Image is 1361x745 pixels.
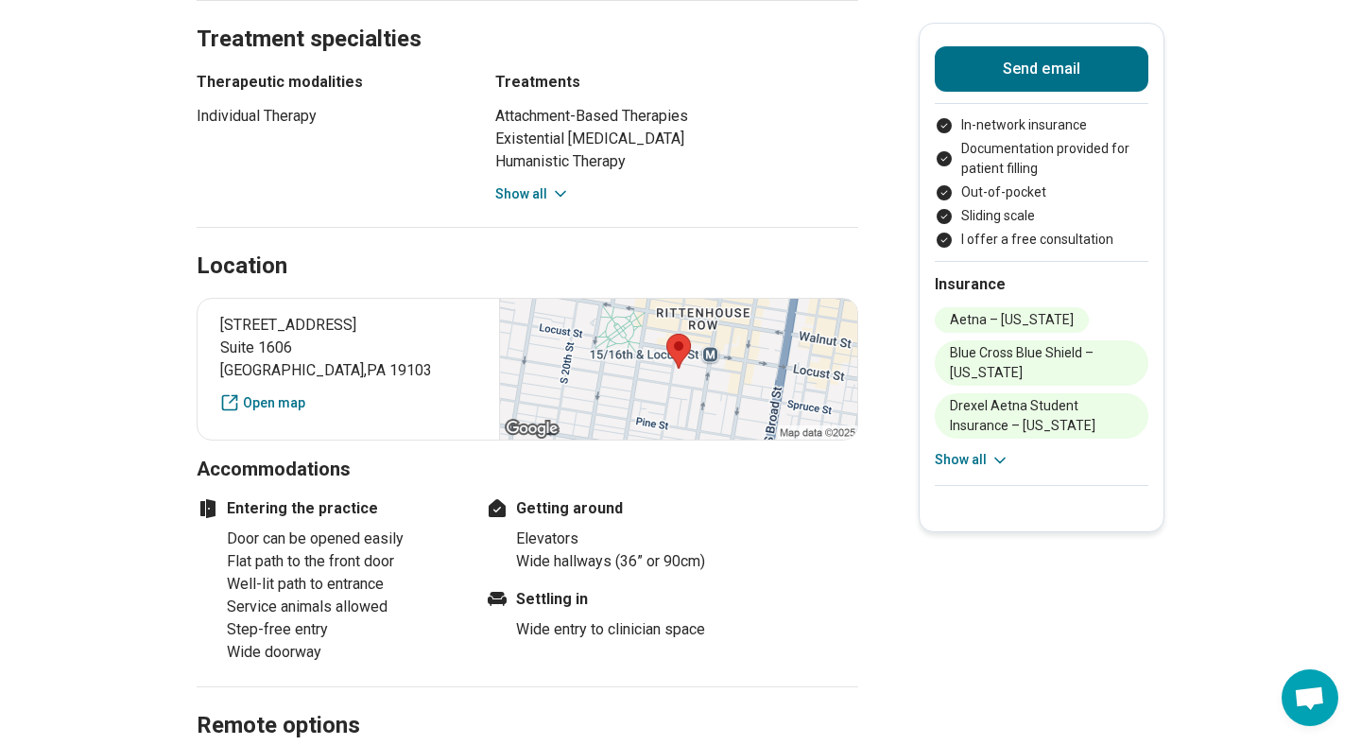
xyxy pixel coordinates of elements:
[220,314,476,337] span: [STREET_ADDRESS]
[495,105,858,128] li: Attachment-Based Therapies
[935,182,1148,202] li: Out-of-pocket
[935,115,1148,135] li: In-network insurance
[935,206,1148,226] li: Sliding scale
[516,528,750,550] li: Elevators
[935,340,1148,386] li: Blue Cross Blue Shield – [US_STATE]
[227,573,461,596] li: Well-lit path to entrance
[516,550,750,573] li: Wide hallways (36” or 90cm)
[935,230,1148,250] li: I offer a free consultation
[935,115,1148,250] ul: Payment options
[495,71,858,94] h3: Treatments
[227,528,461,550] li: Door can be opened easily
[935,46,1148,92] button: Send email
[516,618,750,641] li: Wide entry to clinician space
[495,128,858,150] li: Existential [MEDICAL_DATA]
[220,393,476,413] a: Open map
[197,456,858,482] h3: Accommodations
[1282,669,1338,726] div: Open chat
[495,184,570,204] button: Show all
[227,641,461,664] li: Wide doorway
[197,665,858,742] h2: Remote options
[197,251,287,283] h2: Location
[935,450,1009,470] button: Show all
[197,105,461,128] li: Individual Therapy
[220,337,476,359] span: Suite 1606
[935,393,1148,439] li: Drexel Aetna Student Insurance – [US_STATE]
[220,359,476,382] span: [GEOGRAPHIC_DATA] , PA 19103
[197,71,461,94] h3: Therapeutic modalities
[935,273,1148,296] h2: Insurance
[227,618,461,641] li: Step-free entry
[486,588,750,611] h4: Settling in
[486,497,750,520] h4: Getting around
[227,550,461,573] li: Flat path to the front door
[935,139,1148,179] li: Documentation provided for patient filling
[197,497,461,520] h4: Entering the practice
[495,150,858,173] li: Humanistic Therapy
[935,307,1089,333] li: Aetna – [US_STATE]
[227,596,461,618] li: Service animals allowed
